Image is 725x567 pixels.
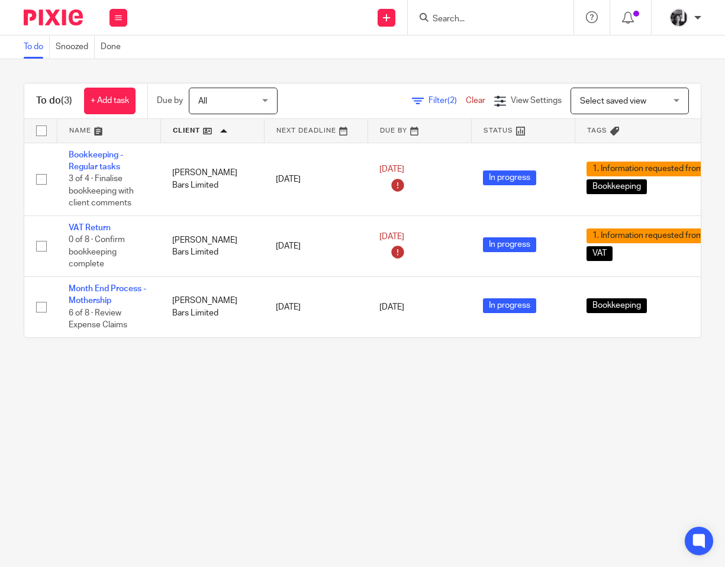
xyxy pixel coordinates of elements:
[61,96,72,105] span: (3)
[587,179,647,194] span: Bookkeeping
[483,237,536,252] span: In progress
[379,303,404,311] span: [DATE]
[69,236,125,268] span: 0 of 8 · Confirm bookkeeping complete
[511,96,562,105] span: View Settings
[580,97,646,105] span: Select saved view
[24,9,83,25] img: Pixie
[466,96,485,105] a: Clear
[36,95,72,107] h1: To do
[587,127,607,134] span: Tags
[264,215,368,276] td: [DATE]
[84,88,136,114] a: + Add task
[447,96,457,105] span: (2)
[69,151,123,171] a: Bookkeeping - Regular tasks
[483,170,536,185] span: In progress
[379,233,404,241] span: [DATE]
[69,309,127,330] span: 6 of 8 · Review Expense Claims
[101,36,127,59] a: Done
[69,224,111,232] a: VAT Return
[160,215,264,276] td: [PERSON_NAME] Bars Limited
[157,95,183,107] p: Due by
[198,97,207,105] span: All
[24,36,50,59] a: To do
[587,246,613,261] span: VAT
[428,96,466,105] span: Filter
[56,36,95,59] a: Snoozed
[160,143,264,215] td: [PERSON_NAME] Bars Limited
[587,298,647,313] span: Bookkeeping
[483,298,536,313] span: In progress
[669,8,688,27] img: IMG_7103.jpg
[160,276,264,337] td: [PERSON_NAME] Bars Limited
[379,166,404,174] span: [DATE]
[264,143,368,215] td: [DATE]
[69,175,134,207] span: 3 of 4 · Finalise bookkeeping with client comments
[69,285,146,305] a: Month End Process - Mothership
[431,14,538,25] input: Search
[264,276,368,337] td: [DATE]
